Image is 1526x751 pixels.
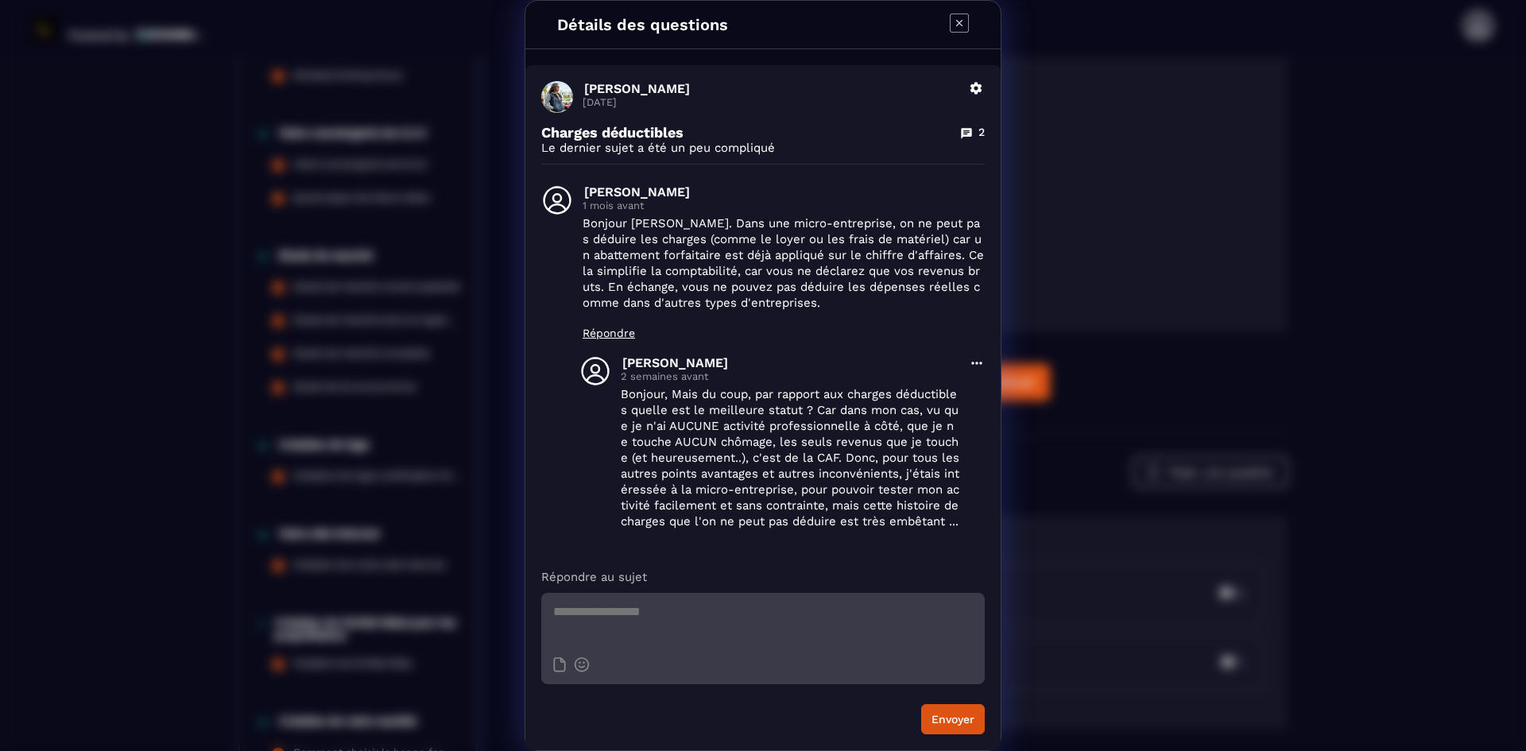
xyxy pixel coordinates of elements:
p: [PERSON_NAME] [584,184,985,199]
p: Bonjour, Mais du coup, par rapport aux charges déductibles quelle est le meilleure statut ? Car d... [621,386,959,529]
p: [DATE] [583,96,959,108]
h4: Détails des questions [557,15,728,34]
p: 1 mois avant [583,199,985,211]
p: [PERSON_NAME] [584,81,959,96]
p: Le dernier sujet a été un peu compliqué [541,141,985,156]
p: 2 semaines avant [621,370,959,382]
p: Répondre au sujet [541,569,985,585]
p: Répondre [583,327,985,339]
p: [PERSON_NAME] [622,355,959,370]
button: Envoyer [921,704,985,734]
p: 2 [978,125,985,140]
p: Charges déductibles [541,124,684,141]
p: Bonjour [PERSON_NAME]. Dans une micro-entreprise, on ne peut pas déduire les charges (comme le lo... [583,215,985,311]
